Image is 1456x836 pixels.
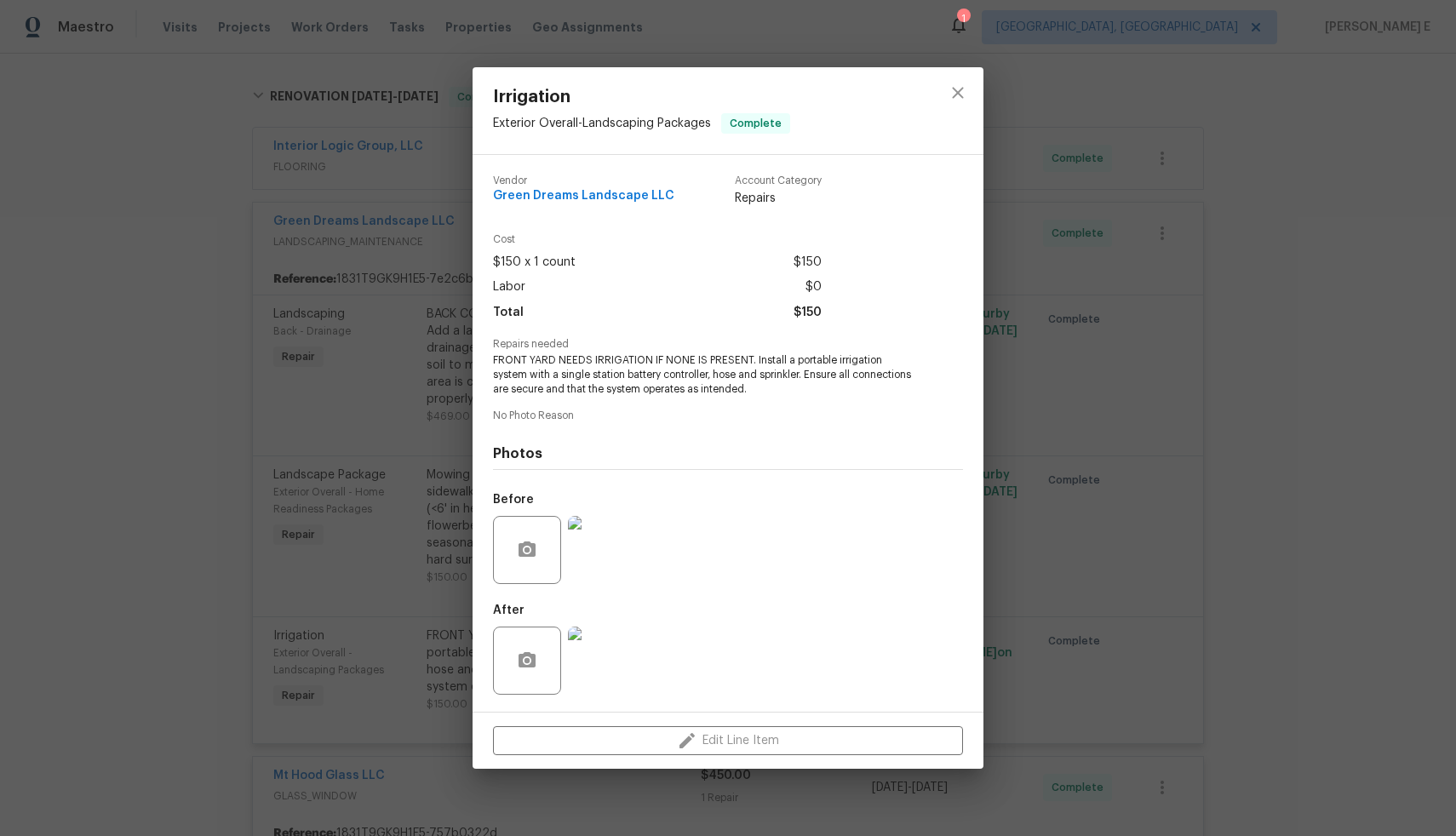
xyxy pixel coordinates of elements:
[493,445,963,462] h4: Photos
[493,494,534,506] h5: Before
[493,275,525,300] span: Labor
[805,275,822,300] span: $0
[493,175,674,186] span: Vendor
[493,604,525,616] h5: After
[794,250,822,275] span: $150
[794,301,822,325] span: $150
[493,234,822,245] span: Cost
[735,175,822,186] span: Account Category
[493,250,576,275] span: $150 x 1 count
[493,190,674,203] span: Green Dreams Landscape LLC
[493,339,963,350] span: Repairs needed
[493,353,916,396] span: FRONT YARD NEEDS IRRIGATION IF NONE IS PRESENT. Install a portable irrigation system with a singl...
[937,72,978,113] button: close
[957,10,969,27] div: 1
[493,88,790,106] span: Irrigation
[493,410,963,421] span: No Photo Reason
[493,117,711,129] span: Exterior Overall - Landscaping Packages
[493,301,524,325] span: Total
[735,190,822,207] span: Repairs
[723,115,788,132] span: Complete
